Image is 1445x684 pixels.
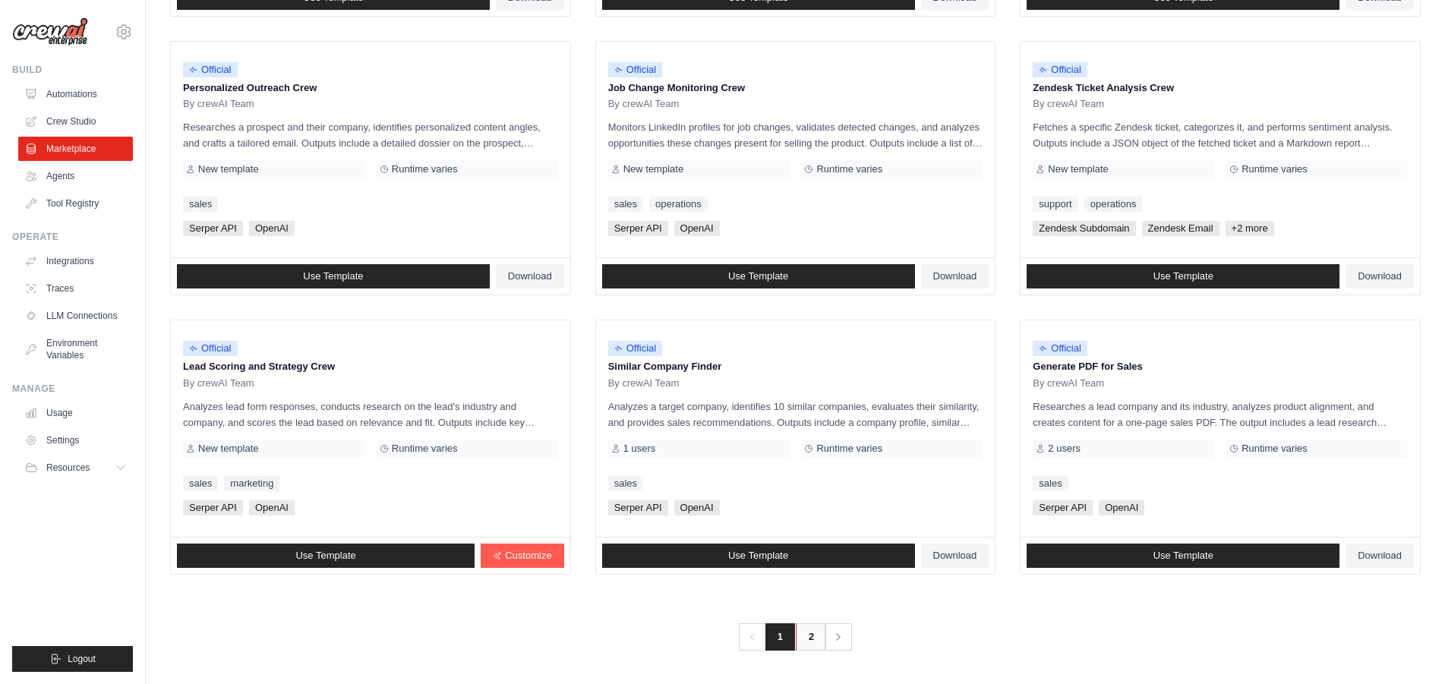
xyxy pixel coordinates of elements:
span: Official [183,62,238,77]
a: marketing [224,476,279,491]
span: Official [1033,62,1087,77]
a: Usage [18,401,133,425]
span: +2 more [1226,221,1274,236]
a: sales [608,197,643,212]
span: OpenAI [674,500,720,515]
span: By crewAI Team [608,98,680,110]
span: Serper API [183,221,243,236]
span: Download [1358,270,1402,282]
span: New template [1048,163,1108,175]
a: Use Template [602,544,915,568]
span: Runtime varies [392,443,458,455]
span: By crewAI Team [608,377,680,389]
p: Researches a prospect and their company, identifies personalized content angles, and crafts a tai... [183,119,558,151]
span: Download [1358,550,1402,562]
p: Generate PDF for Sales [1033,359,1408,374]
span: 1 users [623,443,656,455]
a: Download [1346,544,1414,568]
a: operations [1084,197,1143,212]
img: Logo [12,17,88,46]
a: Customize [481,544,563,568]
span: Download [508,270,552,282]
a: sales [608,476,643,491]
span: Download [933,550,977,562]
span: Zendesk Email [1142,221,1219,236]
span: New template [623,163,683,175]
a: Download [1346,264,1414,288]
span: Serper API [608,500,668,515]
span: By crewAI Team [1033,98,1104,110]
span: OpenAI [249,221,295,236]
a: Use Template [177,264,490,288]
span: Runtime varies [816,443,882,455]
span: New template [198,163,258,175]
p: Analyzes a target company, identifies 10 similar companies, evaluates their similarity, and provi... [608,399,983,430]
a: sales [1033,476,1068,491]
span: OpenAI [249,500,295,515]
a: operations [649,197,708,212]
nav: Pagination [739,623,852,651]
span: Use Template [303,270,363,282]
span: Runtime varies [1242,163,1308,175]
span: By crewAI Team [1033,377,1104,389]
span: 2 users [1048,443,1081,455]
div: Operate [12,231,133,243]
a: sales [183,476,218,491]
span: Customize [505,550,551,562]
a: 2 [796,623,826,651]
span: Official [1033,341,1087,356]
span: Official [183,341,238,356]
span: Use Template [728,550,788,562]
a: Tool Registry [18,191,133,216]
a: Use Template [1027,264,1339,288]
span: Use Template [728,270,788,282]
p: Personalized Outreach Crew [183,80,558,96]
p: Lead Scoring and Strategy Crew [183,359,558,374]
a: support [1033,197,1077,212]
a: Settings [18,428,133,452]
span: OpenAI [674,221,720,236]
span: Serper API [183,500,243,515]
span: OpenAI [1099,500,1144,515]
span: Serper API [608,221,668,236]
a: Marketplace [18,137,133,161]
span: Official [608,341,663,356]
span: Resources [46,462,90,474]
p: Similar Company Finder [608,359,983,374]
span: New template [198,443,258,455]
span: Runtime varies [1242,443,1308,455]
a: LLM Connections [18,304,133,328]
span: Serper API [1033,500,1093,515]
a: Traces [18,276,133,301]
span: Official [608,62,663,77]
span: Download [933,270,977,282]
span: Logout [68,653,96,665]
a: Use Template [602,264,915,288]
button: Resources [18,455,133,480]
span: Use Template [1153,270,1213,282]
div: Manage [12,383,133,395]
span: Runtime varies [816,163,882,175]
span: Use Template [295,550,355,562]
span: Runtime varies [392,163,458,175]
span: By crewAI Team [183,377,254,389]
p: Job Change Monitoring Crew [608,80,983,96]
a: Agents [18,164,133,188]
button: Logout [12,646,133,672]
span: Use Template [1153,550,1213,562]
a: Download [496,264,564,288]
p: Analyzes lead form responses, conducts research on the lead's industry and company, and scores th... [183,399,558,430]
a: Automations [18,82,133,106]
a: Integrations [18,249,133,273]
p: Fetches a specific Zendesk ticket, categorizes it, and performs sentiment analysis. Outputs inclu... [1033,119,1408,151]
p: Monitors LinkedIn profiles for job changes, validates detected changes, and analyzes opportunitie... [608,119,983,151]
p: Researches a lead company and its industry, analyzes product alignment, and creates content for a... [1033,399,1408,430]
div: Build [12,64,133,76]
span: Zendesk Subdomain [1033,221,1135,236]
span: By crewAI Team [183,98,254,110]
p: Zendesk Ticket Analysis Crew [1033,80,1408,96]
a: Environment Variables [18,331,133,367]
a: Download [921,544,989,568]
a: Use Template [177,544,475,568]
a: sales [183,197,218,212]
